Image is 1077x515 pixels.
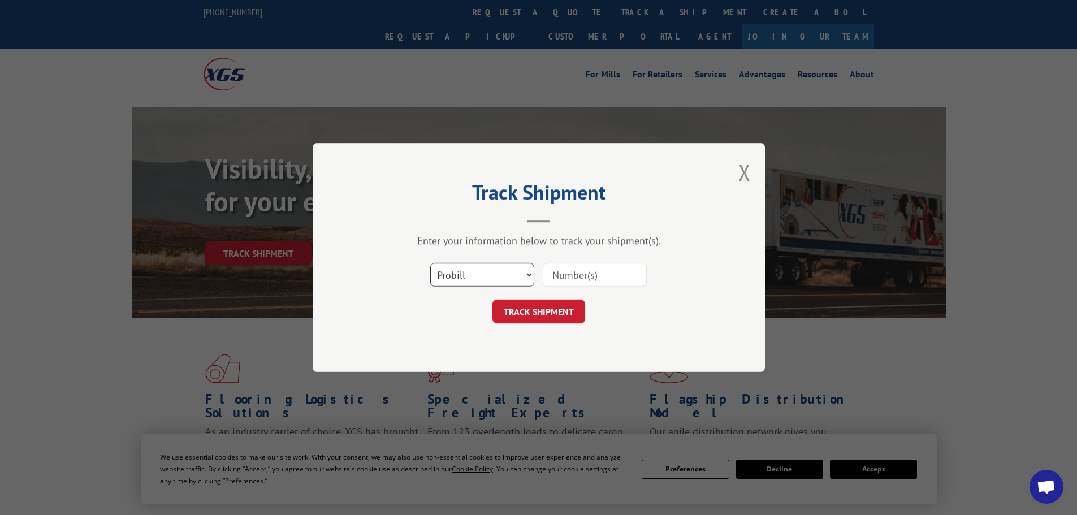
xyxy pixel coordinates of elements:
[1030,470,1063,504] a: Open chat
[369,234,708,247] div: Enter your information below to track your shipment(s).
[369,184,708,206] h2: Track Shipment
[543,263,647,287] input: Number(s)
[492,300,585,323] button: TRACK SHIPMENT
[738,157,751,187] button: Close modal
